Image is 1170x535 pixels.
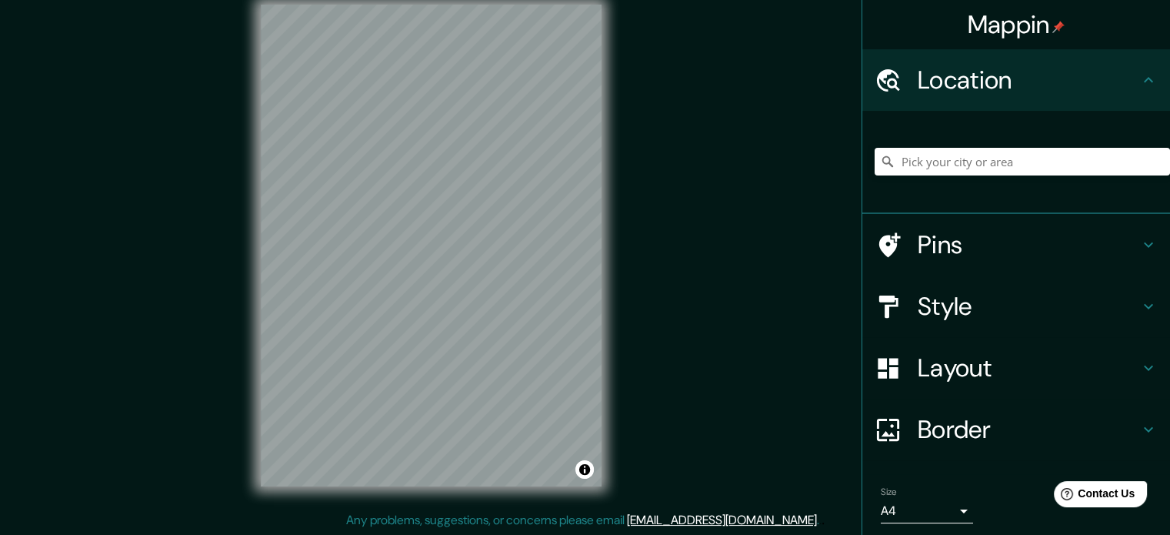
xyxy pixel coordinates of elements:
h4: Pins [918,229,1139,260]
img: pin-icon.png [1052,21,1065,33]
button: Toggle attribution [575,460,594,479]
div: Style [862,276,1170,337]
div: . [819,511,822,530]
canvas: Map [261,5,602,487]
div: Layout [862,337,1170,399]
a: [EMAIL_ADDRESS][DOMAIN_NAME] [627,512,817,528]
label: Size [881,486,897,499]
div: . [822,511,825,530]
h4: Border [918,414,1139,445]
div: A4 [881,499,973,523]
input: Pick your city or area [875,148,1170,176]
h4: Location [918,65,1139,95]
h4: Style [918,291,1139,322]
div: Location [862,49,1170,111]
h4: Layout [918,353,1139,383]
div: Pins [862,214,1170,276]
div: Border [862,399,1170,460]
h4: Mappin [968,9,1065,40]
p: Any problems, suggestions, or concerns please email . [346,511,819,530]
iframe: Help widget launcher [1033,475,1153,518]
